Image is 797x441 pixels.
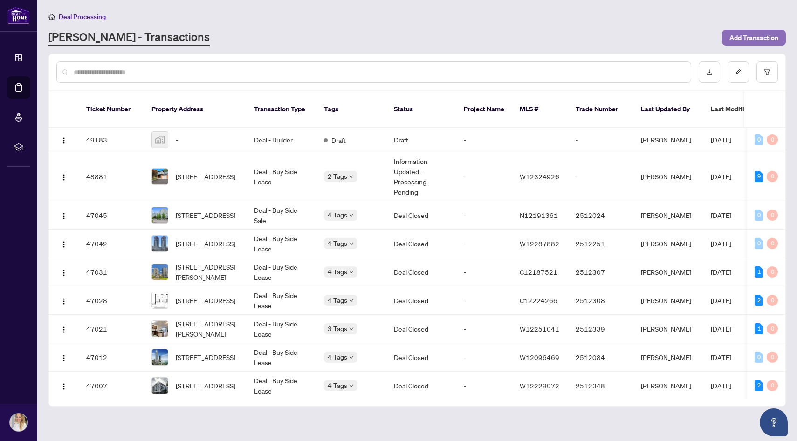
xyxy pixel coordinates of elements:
[60,354,68,362] img: Logo
[7,7,30,24] img: logo
[176,319,239,339] span: [STREET_ADDRESS][PERSON_NAME]
[520,353,559,361] span: W12096469
[48,29,210,46] a: [PERSON_NAME] - Transactions
[767,134,778,145] div: 0
[328,210,347,220] span: 4 Tags
[512,91,568,128] th: MLS #
[247,201,316,230] td: Deal - Buy Side Sale
[60,137,68,144] img: Logo
[520,296,557,305] span: C12224266
[60,269,68,277] img: Logo
[79,230,144,258] td: 47042
[706,69,713,75] span: download
[349,270,354,274] span: down
[767,295,778,306] div: 0
[56,236,71,251] button: Logo
[568,201,633,230] td: 2512024
[755,323,763,334] div: 1
[755,238,763,249] div: 0
[176,171,235,182] span: [STREET_ADDRESS]
[633,343,703,372] td: [PERSON_NAME]
[633,315,703,343] td: [PERSON_NAME]
[456,128,512,152] td: -
[711,104,768,114] span: Last Modified Date
[456,152,512,201] td: -
[79,286,144,315] td: 47028
[568,315,633,343] td: 2512339
[56,265,71,279] button: Logo
[48,14,55,20] span: home
[711,136,731,144] span: [DATE]
[247,91,316,128] th: Transaction Type
[520,239,559,248] span: W12287882
[56,321,71,336] button: Logo
[152,207,168,223] img: thumbnail-img
[328,323,347,334] span: 3 Tags
[152,132,168,148] img: thumbnail-img
[152,236,168,251] img: thumbnail-img
[755,352,763,363] div: 0
[703,91,787,128] th: Last Modified Date
[386,286,456,315] td: Deal Closed
[328,352,347,362] span: 4 Tags
[456,91,512,128] th: Project Name
[79,372,144,400] td: 47007
[60,326,68,333] img: Logo
[456,315,512,343] td: -
[328,238,347,249] span: 4 Tags
[568,230,633,258] td: 2512251
[456,343,512,372] td: -
[56,132,71,147] button: Logo
[349,355,354,360] span: down
[711,353,731,361] span: [DATE]
[767,352,778,363] div: 0
[56,350,71,365] button: Logo
[328,171,347,182] span: 2 Tags
[328,380,347,391] span: 4 Tags
[456,230,512,258] td: -
[247,128,316,152] td: Deal - Builder
[176,238,235,249] span: [STREET_ADDRESS]
[767,171,778,182] div: 0
[767,210,778,221] div: 0
[767,323,778,334] div: 0
[386,128,456,152] td: Draft
[520,211,558,219] span: N12191361
[79,152,144,201] td: 48881
[699,61,720,83] button: download
[456,372,512,400] td: -
[79,201,144,230] td: 47045
[60,241,68,248] img: Logo
[520,268,557,276] span: C12187521
[349,298,354,303] span: down
[79,258,144,286] td: 47031
[755,171,763,182] div: 9
[349,326,354,331] span: down
[144,91,247,128] th: Property Address
[633,152,703,201] td: [PERSON_NAME]
[247,258,316,286] td: Deal - Buy Side Lease
[633,372,703,400] td: [PERSON_NAME]
[176,295,235,305] span: [STREET_ADDRESS]
[767,238,778,249] div: 0
[176,135,178,145] span: -
[152,264,168,280] img: thumbnail-img
[633,258,703,286] td: [PERSON_NAME]
[520,381,559,390] span: W12229072
[722,30,786,46] button: Add Transaction
[247,230,316,258] td: Deal - Buy Side Lease
[176,352,235,362] span: [STREET_ADDRESS]
[756,61,778,83] button: filter
[456,258,512,286] td: -
[755,266,763,278] div: 1
[711,268,731,276] span: [DATE]
[176,210,235,220] span: [STREET_ADDRESS]
[331,135,346,145] span: Draft
[56,208,71,223] button: Logo
[735,69,742,75] span: edit
[755,134,763,145] div: 0
[152,349,168,365] img: thumbnail-img
[386,201,456,230] td: Deal Closed
[152,292,168,308] img: thumbnail-img
[568,128,633,152] td: -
